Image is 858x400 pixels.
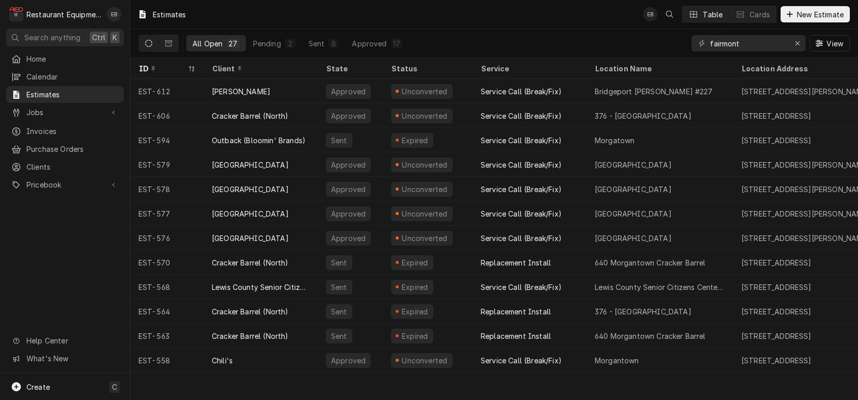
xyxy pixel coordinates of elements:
div: [GEOGRAPHIC_DATA] [595,159,672,170]
div: EST-564 [130,299,204,324]
div: [STREET_ADDRESS] [741,135,812,146]
div: Sent [330,257,348,268]
span: Search anything [24,32,80,43]
span: Create [26,383,50,391]
div: EST-568 [130,275,204,299]
a: Purchase Orders [6,141,124,157]
div: 2 [287,38,293,49]
div: Unconverted [401,111,449,121]
a: Home [6,50,124,67]
div: Client [212,63,308,74]
div: Approved [352,38,386,49]
div: Table [703,9,723,20]
div: Sent [330,135,348,146]
div: EST-570 [130,250,204,275]
div: Chili's [212,355,233,366]
div: Replacement Install [481,331,551,341]
div: Approved [330,111,367,121]
a: Estimates [6,86,124,103]
div: Emily Bird's Avatar [643,7,657,21]
div: Lewis County Senior Citizens Center, Inc. [595,282,725,292]
div: EST-612 [130,79,204,103]
span: Clients [26,162,119,172]
div: Outback (Bloomin' Brands) [212,135,306,146]
div: Service Call (Break/Fix) [481,208,562,219]
div: Expired [400,257,429,268]
div: [STREET_ADDRESS] [741,355,812,366]
div: Cracker Barrel (North) [212,331,289,341]
div: Replacement Install [481,306,551,317]
div: Service Call (Break/Fix) [481,355,562,366]
a: Go to Jobs [6,104,124,121]
div: Status [391,63,462,74]
div: Cracker Barrel (North) [212,306,289,317]
div: Restaurant Equipment Diagnostics's Avatar [9,7,23,21]
div: Service Call (Break/Fix) [481,111,562,121]
div: EST-606 [130,103,204,128]
div: Approved [330,233,367,244]
div: Unconverted [401,208,449,219]
button: Search anythingCtrlK [6,29,124,46]
div: [GEOGRAPHIC_DATA] [212,208,289,219]
span: Estimates [26,89,119,100]
div: Location Name [595,63,723,74]
div: Replacement Install [481,257,551,268]
span: Pricebook [26,179,103,190]
div: 376 - [GEOGRAPHIC_DATA] [595,111,691,121]
span: Jobs [26,107,103,118]
div: 640 Morgantown Cracker Barrel [595,257,706,268]
div: [STREET_ADDRESS] [741,331,812,341]
div: [STREET_ADDRESS] [741,282,812,292]
div: [STREET_ADDRESS] [741,111,812,121]
span: Ctrl [92,32,105,43]
div: Unconverted [401,159,449,170]
a: Invoices [6,123,124,140]
span: New Estimate [795,9,846,20]
div: Cracker Barrel (North) [212,111,289,121]
div: Emily Bird's Avatar [107,7,121,21]
div: [GEOGRAPHIC_DATA] [595,208,672,219]
div: EST-578 [130,177,204,201]
span: Purchase Orders [26,144,119,154]
div: EST-577 [130,201,204,226]
div: State [326,63,375,74]
div: Pending [253,38,281,49]
button: New Estimate [781,6,850,22]
div: EST-594 [130,128,204,152]
div: Approved [330,159,367,170]
div: Expired [400,306,429,317]
div: Service Call (Break/Fix) [481,282,562,292]
div: Approved [330,208,367,219]
div: Expired [400,135,429,146]
div: Expired [400,282,429,292]
div: [STREET_ADDRESS] [741,306,812,317]
span: K [113,32,117,43]
div: 640 Morgantown Cracker Barrel [595,331,706,341]
div: ID [139,63,185,74]
div: Service Call (Break/Fix) [481,159,562,170]
div: Restaurant Equipment Diagnostics [26,9,101,20]
a: Calendar [6,68,124,85]
div: 27 [229,38,237,49]
div: Unconverted [401,233,449,244]
div: EST-576 [130,226,204,250]
div: Expired [400,331,429,341]
span: View [824,38,845,49]
div: Sent [330,306,348,317]
div: EST-558 [130,348,204,372]
div: Service Call (Break/Fix) [481,86,562,97]
div: [GEOGRAPHIC_DATA] [595,233,672,244]
div: Approved [330,184,367,195]
div: EST-563 [130,324,204,348]
div: Unconverted [401,184,449,195]
div: 376 - [GEOGRAPHIC_DATA] [595,306,691,317]
a: Go to Pricebook [6,176,124,193]
div: Cards [750,9,770,20]
input: Keyword search [710,35,786,51]
span: Calendar [26,71,119,82]
div: R [9,7,23,21]
div: Sent [330,331,348,341]
div: [GEOGRAPHIC_DATA] [212,159,289,170]
div: 8 [330,38,337,49]
div: Service [481,63,576,74]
